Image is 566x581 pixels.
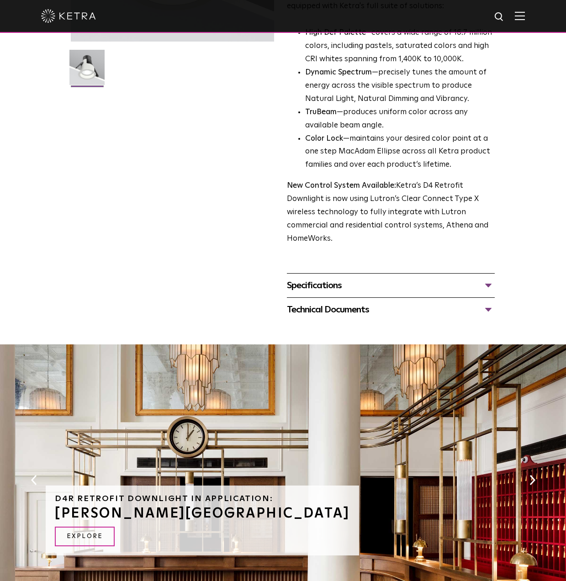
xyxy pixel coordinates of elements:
[305,106,495,132] li: —produces uniform color across any available beam angle.
[287,302,495,317] div: Technical Documents
[528,474,537,486] button: Next
[55,527,115,546] a: EXPLORE
[305,69,372,76] strong: Dynamic Spectrum
[55,507,350,520] h3: [PERSON_NAME][GEOGRAPHIC_DATA]
[287,182,396,190] strong: New Control System Available:
[69,50,105,92] img: D4R Retrofit Downlight
[305,132,495,172] li: —maintains your desired color point at a one step MacAdam Ellipse across all Ketra product famili...
[305,66,495,106] li: —precisely tunes the amount of energy across the visible spectrum to produce Natural Light, Natur...
[41,9,96,23] img: ketra-logo-2019-white
[287,180,495,245] p: Ketra’s D4 Retrofit Downlight is now using Lutron’s Clear Connect Type X wireless technology to f...
[305,26,495,66] p: covers a wide range of 16.7 million colors, including pastels, saturated colors and high CRI whit...
[287,278,495,293] div: Specifications
[494,11,505,23] img: search icon
[29,474,38,486] button: Previous
[55,495,350,503] h6: D4R Retrofit Downlight in Application:
[515,11,525,20] img: Hamburger%20Nav.svg
[305,108,337,116] strong: TruBeam
[305,135,343,143] strong: Color Lock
